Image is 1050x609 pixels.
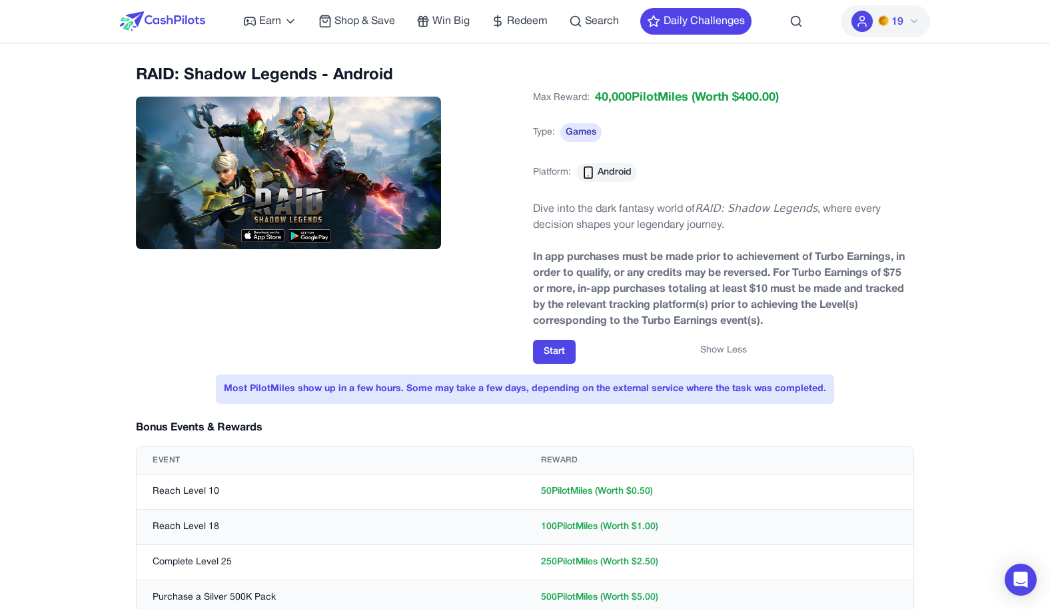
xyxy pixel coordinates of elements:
a: Win Big [416,13,470,29]
span: Earn [259,13,281,29]
td: Reach Level 18 [137,510,525,545]
div: Most PilotMiles show up in a few hours. Some may take a few days, depending on the external servi... [216,374,834,404]
div: Open Intercom Messenger [1005,564,1037,596]
a: Earn [243,13,297,29]
span: Shop & Save [334,13,395,29]
span: Search [585,13,619,29]
td: 100 PilotMiles (Worth $ 1.00 ) [525,510,913,545]
span: Type: [533,126,555,139]
strong: In app purchases must be made prior to achievement of Turbo Earnings, in order to qualify, or any... [533,253,905,326]
span: 19 [891,14,903,30]
span: Games [560,123,602,142]
span: (Worth $ 400.00 ) [688,89,779,107]
button: PMs19 [841,5,930,37]
td: 250 PilotMiles (Worth $ 2.50 ) [525,545,913,580]
p: Dive into the dark fantasy world of , where every decision shapes your legendary journey. [533,201,914,233]
span: Win Big [432,13,470,29]
img: CashPilots Logo [120,11,205,31]
a: Redeem [491,13,548,29]
img: PMs [878,15,889,26]
h3: Bonus Events & Rewards [136,420,262,436]
td: Complete Level 25 [137,545,525,580]
th: Reward [525,447,913,474]
span: Redeem [507,13,548,29]
em: RAID: Shadow Legends [695,202,817,215]
button: Show Less [700,344,747,357]
a: Shop & Save [318,13,395,29]
h2: RAID: Shadow Legends - Android [136,65,517,86]
img: nRLw6yM7nDBu.webp [136,97,441,249]
td: 50 PilotMiles (Worth $ 0.50 ) [525,474,913,510]
span: Platform: [533,166,571,179]
span: Max Reward: [533,89,590,107]
span: 40,000 PilotMiles [595,89,688,107]
button: Start [533,340,576,364]
a: Search [569,13,619,29]
button: Daily Challenges [640,8,752,35]
td: Reach Level 10 [137,474,525,510]
th: Event [137,447,525,474]
span: Android [598,166,632,179]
